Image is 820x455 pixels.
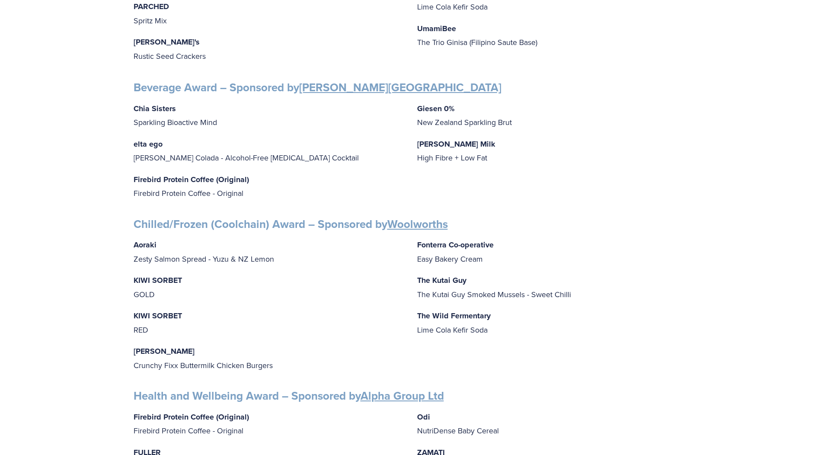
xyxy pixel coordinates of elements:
p: High Fibre + Low Fat [417,137,687,165]
strong: UmamiBee [417,23,456,34]
strong: Firebird Protein Coffee (Original) [134,411,249,423]
a: [PERSON_NAME][GEOGRAPHIC_DATA] [299,79,501,96]
strong: Aoraki [134,239,156,250]
strong: elta ego [134,138,163,150]
strong: [PERSON_NAME] [134,346,195,357]
strong: Beverage Award – Sponsored by [134,79,501,96]
a: Woolworths [387,216,448,232]
strong: Chilled/Frozen (Coolchain) Award – Sponsored by [134,216,448,232]
p: RED [134,309,403,336]
p: Easy Bakery Cream [417,238,687,266]
p: Firebird Protein Coffee - Original [134,410,403,438]
p: The Kutai Guy Smoked Mussels - Sweet Chilli [417,273,687,301]
p: NutriDense Baby Cereal [417,410,687,438]
p: Rustic Seed Crackers [134,35,403,63]
a: Alpha Group Ltd [361,388,444,404]
p: New Zealand Sparkling Brut [417,102,687,129]
p: Zesty Salmon Spread - Yuzu & NZ Lemon [134,238,403,266]
strong: [PERSON_NAME]'s [134,36,200,48]
p: GOLD [134,273,403,301]
p: The Trio Ginisa (Filipino Saute Base) [417,22,687,49]
strong: KIWI SORBET [134,310,182,321]
strong: [PERSON_NAME] Milk [417,138,495,150]
p: [PERSON_NAME] Colada - Alcohol-Free [MEDICAL_DATA] Cocktail [134,137,403,165]
strong: Firebird Protein Coffee (Original) [134,174,249,185]
p: Lime Cola Kefir Soda [417,309,687,336]
p: Firebird Protein Coffee - Original [134,173,403,200]
p: Crunchy Fixx Buttermilk Chicken Burgers [134,344,403,372]
p: Sparkling Bioactive Mind [134,102,403,129]
strong: The Wild Fermentary [417,310,491,321]
strong: The Kutai Guy [417,275,466,286]
strong: PARCHED [134,1,169,12]
strong: Odi [417,411,430,423]
strong: KIWI SORBET [134,275,182,286]
strong: Giesen 0% [417,103,455,114]
strong: Health and Wellbeing Award – Sponsored by [134,388,444,404]
strong: Chia Sisters [134,103,176,114]
strong: Fonterra Co-operative [417,239,494,250]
